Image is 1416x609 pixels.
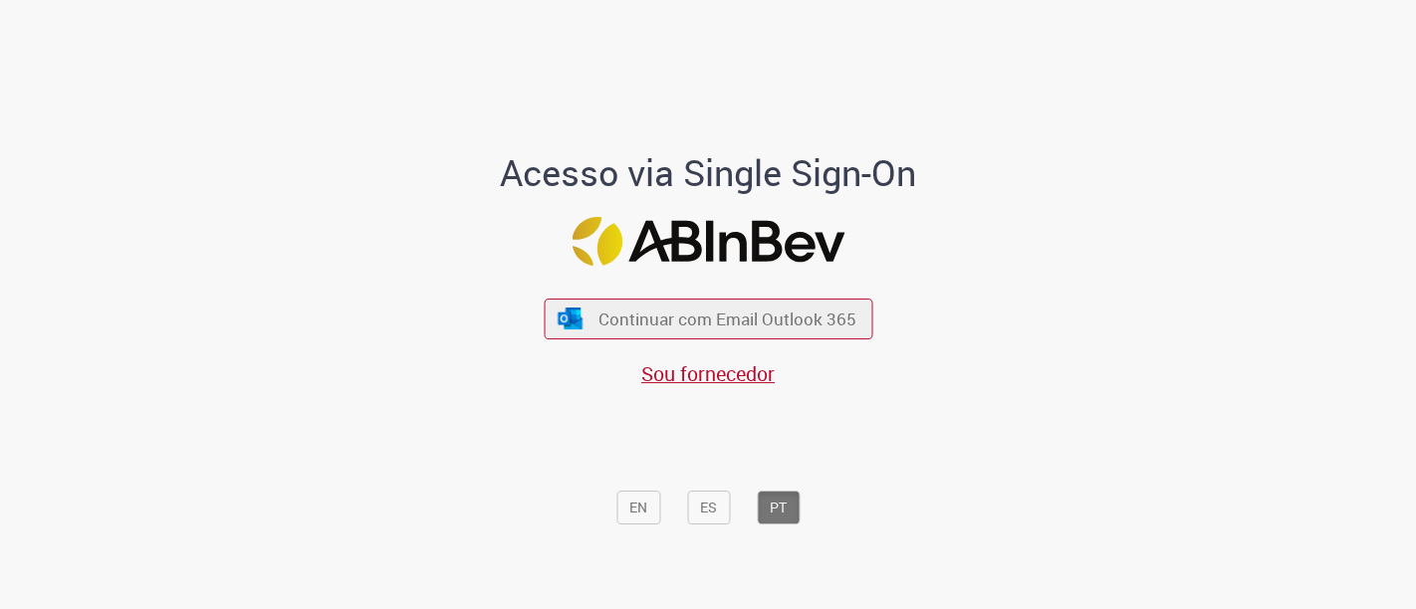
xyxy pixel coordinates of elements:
[616,491,660,524] button: EN
[757,491,800,524] button: PT
[544,299,872,339] button: ícone Azure/Microsoft 360 Continuar com Email Outlook 365
[687,491,730,524] button: ES
[641,360,775,387] a: Sou fornecedor
[557,307,585,328] img: ícone Azure/Microsoft 360
[572,217,844,266] img: Logo ABInBev
[432,153,985,193] h1: Acesso via Single Sign-On
[598,307,856,330] span: Continuar com Email Outlook 365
